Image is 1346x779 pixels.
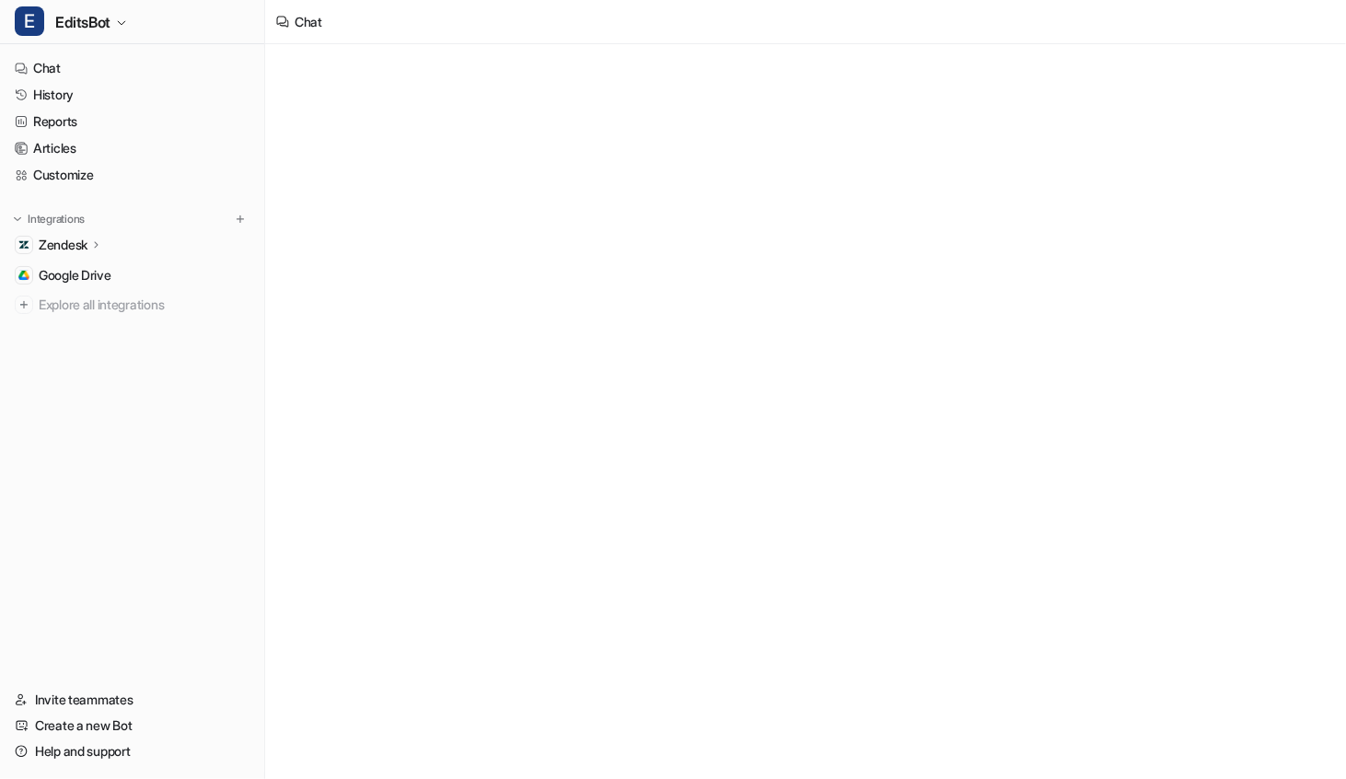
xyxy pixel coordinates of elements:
img: explore all integrations [15,296,33,314]
a: Chat [7,55,257,81]
span: Explore all integrations [39,290,249,320]
a: Explore all integrations [7,292,257,318]
a: Reports [7,109,257,134]
div: Chat [295,12,322,31]
a: Help and support [7,738,257,764]
img: Zendesk [18,239,29,250]
img: expand menu [11,213,24,226]
img: menu_add.svg [234,213,247,226]
a: Google DriveGoogle Drive [7,262,257,288]
span: EditsBot [55,9,110,35]
a: Create a new Bot [7,713,257,738]
a: Articles [7,135,257,161]
a: History [7,82,257,108]
button: Integrations [7,210,90,228]
span: Google Drive [39,266,111,285]
span: E [15,6,44,36]
p: Zendesk [39,236,87,254]
img: Google Drive [18,270,29,281]
p: Integrations [28,212,85,227]
a: Invite teammates [7,687,257,713]
a: Customize [7,162,257,188]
